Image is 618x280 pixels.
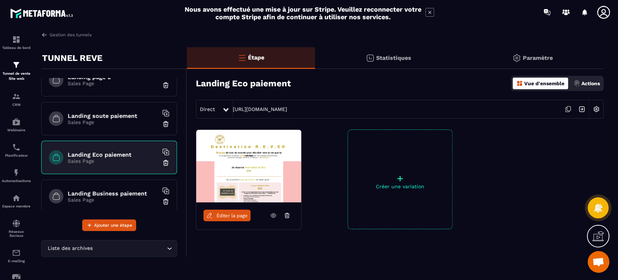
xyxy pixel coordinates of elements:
[516,80,523,87] img: dashboard-orange.40269519.svg
[12,248,21,257] img: email
[237,53,246,62] img: bars-o.4a397970.svg
[68,81,158,86] p: Sales Page
[2,179,31,183] p: Automatisations
[2,103,31,107] p: CRM
[94,244,165,252] input: Search for option
[233,106,287,112] a: [URL][DOMAIN_NAME]
[162,82,169,89] img: trash
[2,188,31,214] a: automationsautomationsEspace membre
[2,214,31,243] a: social-networksocial-networkRéseaux Sociaux
[162,120,169,128] img: trash
[41,32,48,38] img: arrow
[2,243,31,268] a: emailemailE-mailing
[2,87,31,112] a: formationformationCRM
[68,190,158,197] h6: Landing Business paiement
[2,55,31,87] a: formationformationTunnel de vente Site web
[2,137,31,163] a: schedulerschedulerPlanificateur
[588,251,609,273] div: Ouvrir le chat
[589,102,603,116] img: setting-w.858f3a88.svg
[94,222,132,229] span: Ajouter une étape
[200,106,215,112] span: Direct
[523,54,553,61] p: Paramètre
[248,54,264,61] p: Étape
[10,7,75,20] img: logo
[512,54,521,62] img: setting-gr.5f69749f.svg
[68,158,158,164] p: Sales Page
[366,54,374,62] img: stats.20deebd0.svg
[2,112,31,137] a: automationsautomationsWebinaire
[2,30,31,55] a: formationformationTableau de bord
[216,213,248,218] span: Éditer la page
[82,219,136,231] button: Ajouter une étape
[2,128,31,132] p: Webinaire
[2,230,31,238] p: Réseaux Sociaux
[46,244,94,252] span: Liste des archives
[12,143,21,152] img: scheduler
[68,119,158,125] p: Sales Page
[68,112,158,119] h6: Landing soute paiement
[12,168,21,177] img: automations
[203,210,251,221] a: Éditer la page
[41,240,177,257] div: Search for option
[196,130,301,202] img: image
[2,163,31,188] a: automationsautomationsAutomatisations
[573,80,580,87] img: actions.d6e523a2.png
[2,204,31,208] p: Espace membre
[575,102,589,116] img: arrow-next.bcc2205e.svg
[42,51,102,65] p: TUNNEL REVE
[196,78,291,88] h3: Landing Eco paiement
[162,198,169,205] img: trash
[348,184,452,189] p: Créer une variation
[2,259,31,263] p: E-mailing
[348,173,452,184] p: +
[41,32,92,38] a: Gestion des tunnels
[12,219,21,228] img: social-network
[12,61,21,69] img: formation
[184,5,422,21] h2: Nous avons effectué une mise à jour sur Stripe. Veuillez reconnecter votre compte Stripe afin de ...
[2,71,31,81] p: Tunnel de vente Site web
[162,159,169,166] img: trash
[581,81,600,86] p: Actions
[12,35,21,44] img: formation
[12,194,21,202] img: automations
[2,153,31,157] p: Planificateur
[68,151,158,158] h6: Landing Eco paiement
[376,54,411,61] p: Statistiques
[12,92,21,101] img: formation
[2,46,31,50] p: Tableau de bord
[68,197,158,203] p: Sales Page
[524,81,564,86] p: Vue d'ensemble
[12,118,21,126] img: automations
